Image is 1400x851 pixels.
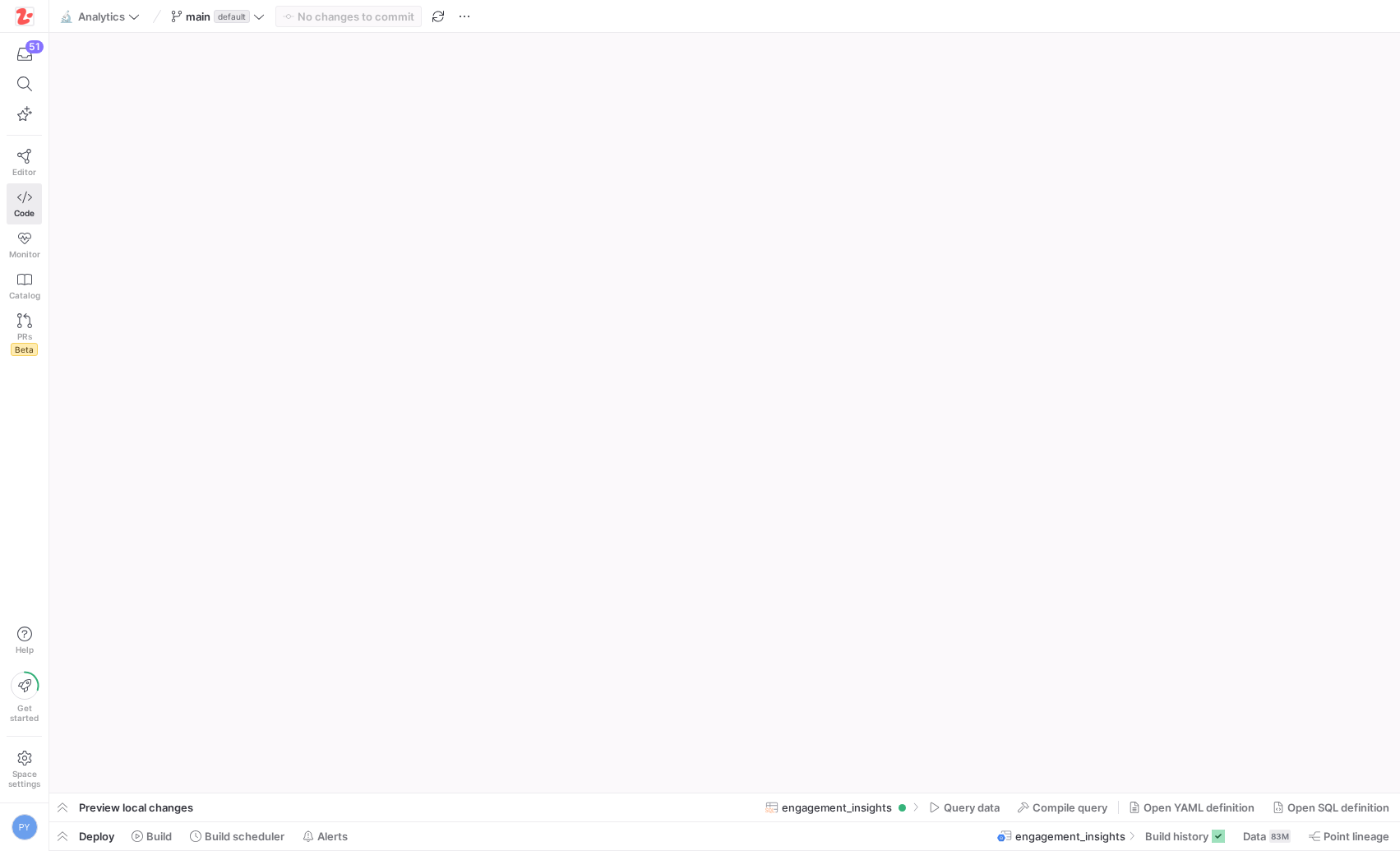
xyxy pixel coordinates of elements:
[78,10,125,23] span: Analytics
[7,619,42,662] button: Help
[186,10,210,23] span: main
[7,224,42,266] a: Monitor
[1236,822,1298,850] button: Data83M
[9,249,40,259] span: Monitor
[7,266,42,307] a: Catalog
[1033,801,1107,814] span: Compile query
[9,290,40,300] span: Catalog
[167,6,269,27] button: maindefault
[782,801,892,814] span: engagement_insights
[7,810,42,844] button: PY
[1301,822,1397,850] button: Point lineage
[1015,830,1125,843] span: engagement_insights
[146,830,172,843] span: Build
[1269,830,1291,843] div: 83M
[25,40,44,53] div: 51
[60,11,72,22] span: 🔬
[12,814,38,840] div: PY
[944,801,1000,814] span: Query data
[14,208,35,218] span: Code
[1145,830,1208,843] span: Build history
[7,142,42,183] a: Editor
[205,830,284,843] span: Build scheduler
[317,830,348,843] span: Alerts
[1265,793,1397,821] button: Open SQL definition
[7,183,42,224] a: Code
[56,6,144,27] button: 🔬Analytics
[79,801,193,814] span: Preview local changes
[79,830,114,843] span: Deploy
[7,2,42,30] a: https://storage.googleapis.com/y42-prod-data-exchange/images/h4OkG5kwhGXbZ2sFpobXAPbjBGJTZTGe3yEd...
[1138,822,1232,850] button: Build history
[16,8,33,25] img: https://storage.googleapis.com/y42-prod-data-exchange/images/h4OkG5kwhGXbZ2sFpobXAPbjBGJTZTGe3yEd...
[1144,801,1254,814] span: Open YAML definition
[12,167,36,177] span: Editor
[1287,801,1389,814] span: Open SQL definition
[11,343,38,356] span: Beta
[7,665,42,729] button: Getstarted
[922,793,1007,821] button: Query data
[8,769,40,789] span: Space settings
[17,331,32,341] span: PRs
[295,822,355,850] button: Alerts
[10,703,39,723] span: Get started
[1324,830,1389,843] span: Point lineage
[183,822,292,850] button: Build scheduler
[7,307,42,363] a: PRsBeta
[124,822,179,850] button: Build
[1243,830,1266,843] span: Data
[14,645,35,654] span: Help
[7,39,42,69] button: 51
[7,743,42,796] a: Spacesettings
[1010,793,1115,821] button: Compile query
[214,10,250,23] span: default
[1121,793,1262,821] button: Open YAML definition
